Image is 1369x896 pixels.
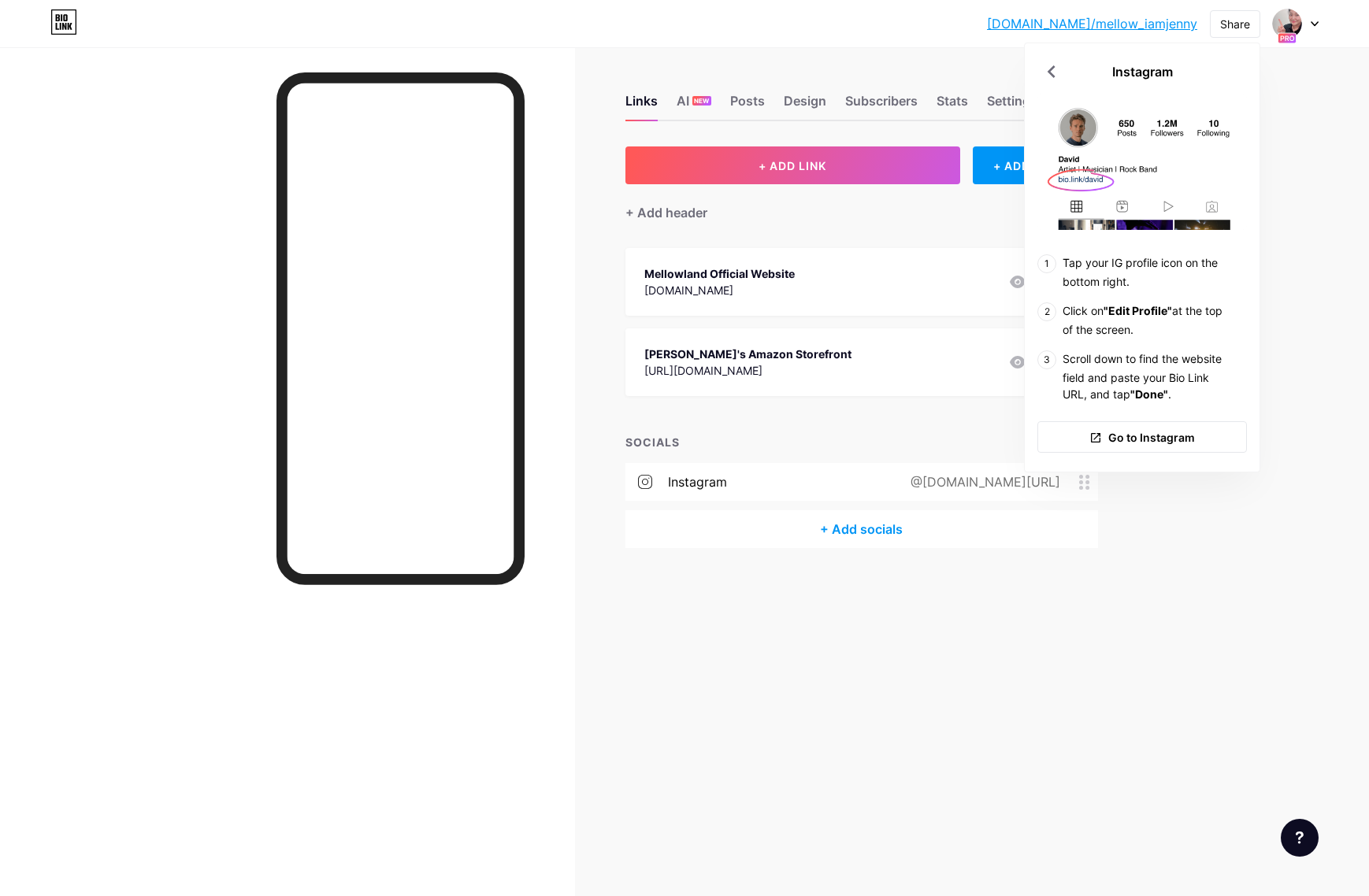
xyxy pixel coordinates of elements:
div: AI [677,91,711,120]
div: + Add socials [625,510,1098,548]
div: Posts [730,91,765,120]
img: mellow_iamjenny [1272,9,1302,39]
a: [DOMAIN_NAME]/mellow_iamjenny [987,14,1197,33]
div: Links [625,91,658,120]
span: Click on at the top of the screen. [1063,304,1222,336]
div: Subscribers [845,91,918,120]
span: Tap your IG profile icon on the bottom right. [1063,256,1218,288]
div: Mellowland Official Website [644,265,795,282]
b: "Done" [1130,387,1168,401]
span: NEW [694,96,709,106]
div: Stats [937,91,968,120]
b: "Edit Profile" [1104,304,1172,317]
div: Share [1220,16,1250,32]
span: Scroll down to find the website field and paste your Bio Link URL, and tap . [1063,352,1222,401]
div: Design [784,91,826,120]
div: Instagram [1112,62,1173,81]
img: Instagram [1037,94,1247,230]
div: [URL][DOMAIN_NAME] [644,362,851,379]
div: + Add header [625,203,707,222]
span: + ADD LINK [759,159,826,172]
div: 0 [1008,353,1041,372]
button: + ADD LINK [625,146,960,184]
div: [DOMAIN_NAME] [644,282,795,298]
div: 0 [1008,272,1041,291]
span: Go to Instagram [1108,429,1195,446]
a: Go to Instagram [1037,421,1247,453]
div: SOCIALS [625,434,1098,450]
div: [PERSON_NAME]'s Amazon Storefront [644,346,851,362]
div: @[DOMAIN_NAME][URL] [885,472,1079,491]
div: + ADD EMBED [973,146,1098,184]
div: instagram [668,472,727,491]
div: Settings [987,91,1037,120]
